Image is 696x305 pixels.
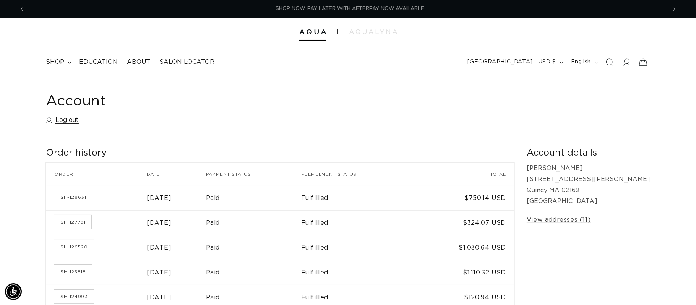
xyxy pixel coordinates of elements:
time: [DATE] [147,220,172,226]
td: $324.07 USD [415,210,514,235]
time: [DATE] [147,294,172,300]
td: Fulfilled [301,260,415,285]
th: Fulfillment status [301,163,415,186]
th: Date [147,163,206,186]
span: Salon Locator [159,58,214,66]
td: Paid [206,186,301,211]
img: Aqua Hair Extensions [299,29,326,35]
img: aqualyna.com [349,29,397,34]
button: [GEOGRAPHIC_DATA] | USD $ [463,55,566,70]
th: Order [46,163,147,186]
td: Fulfilled [301,210,415,235]
span: shop [46,58,64,66]
a: Salon Locator [155,54,219,71]
a: Order number SH-125818 [54,265,92,279]
button: Next announcement [666,2,683,16]
td: Fulfilled [301,235,415,260]
th: Payment status [206,163,301,186]
summary: shop [41,54,75,71]
span: Education [79,58,118,66]
time: [DATE] [147,245,172,251]
td: Paid [206,260,301,285]
a: Order number SH-124993 [54,290,94,303]
td: $1,030.64 USD [415,235,514,260]
a: Order number SH-126520 [54,240,94,254]
h2: Order history [46,147,514,159]
span: English [571,58,591,66]
td: Paid [206,210,301,235]
a: Order number SH-127731 [54,215,91,229]
time: [DATE] [147,195,172,201]
td: Fulfilled [301,186,415,211]
h1: Account [46,92,650,111]
span: [GEOGRAPHIC_DATA] | USD $ [467,58,556,66]
button: Previous announcement [13,2,30,16]
td: $1,110.32 USD [415,260,514,285]
time: [DATE] [147,269,172,276]
div: Accessibility Menu [5,283,22,300]
summary: Search [601,54,618,71]
h2: Account details [527,147,650,159]
td: Paid [206,235,301,260]
p: [PERSON_NAME] [STREET_ADDRESS][PERSON_NAME] Quincy MA 02169 [GEOGRAPHIC_DATA] [527,163,650,207]
a: About [122,54,155,71]
a: View addresses (11) [527,214,591,226]
button: English [566,55,601,70]
a: Education [75,54,122,71]
a: Log out [46,115,79,126]
th: Total [415,163,514,186]
span: About [127,58,150,66]
td: $750.14 USD [415,186,514,211]
a: Order number SH-128631 [54,190,92,204]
